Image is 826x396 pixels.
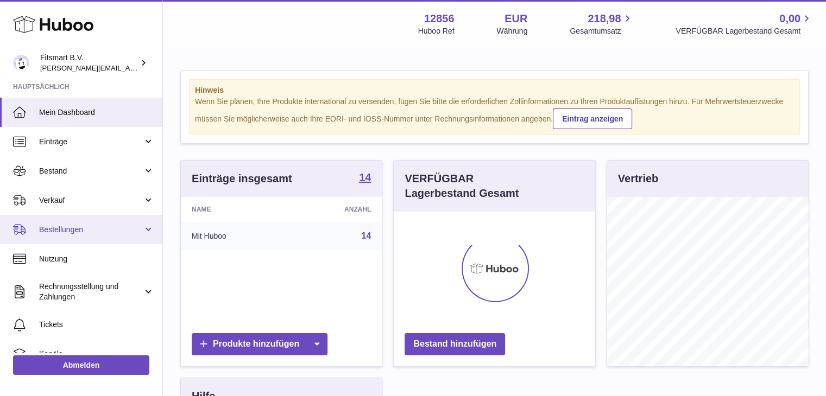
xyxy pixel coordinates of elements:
span: Verkauf [39,195,143,206]
a: Produkte hinzufügen [192,333,327,355]
div: Huboo Ref [418,26,455,36]
span: Rechnungsstellung und Zahlungen [39,282,143,302]
span: Bestellungen [39,225,143,235]
h3: Vertrieb [618,171,658,186]
td: Mit Huboo [181,222,289,250]
span: Gesamtumsatz [570,26,633,36]
span: Nutzung [39,254,154,264]
h3: Einträge insgesamt [192,171,292,186]
span: [PERSON_NAME][EMAIL_ADDRESS][DOMAIN_NAME] [40,63,218,72]
th: Anzahl [289,197,382,222]
a: Bestand hinzufügen [405,333,505,355]
a: 218,98 Gesamtumsatz [570,11,633,36]
span: Tickets [39,320,154,330]
div: Fitsmart B.V. [40,53,138,73]
span: Einträge [39,137,143,147]
span: VERFÜGBAR Lagerbestand Gesamt [676,26,813,36]
span: 0,00 [779,11,800,26]
h3: VERFÜGBAR Lagerbestand Gesamt [405,171,546,201]
div: Wenn Sie planen, Ihre Produkte international zu versenden, fügen Sie bitte die erforderlichen Zol... [195,97,794,129]
strong: 14 [359,172,371,183]
span: Mein Dashboard [39,107,154,118]
strong: EUR [505,11,527,26]
a: Eintrag anzeigen [553,108,632,129]
img: jonathan@leaderoo.com [13,55,29,71]
a: 14 [359,172,371,185]
div: Währung [497,26,528,36]
a: 14 [362,231,371,240]
span: Kanäle [39,349,154,359]
strong: 12856 [424,11,455,26]
a: 0,00 VERFÜGBAR Lagerbestand Gesamt [676,11,813,36]
span: Bestand [39,166,143,176]
strong: Hinweis [195,85,794,95]
th: Name [181,197,289,222]
span: 218,98 [588,11,621,26]
a: Abmelden [13,355,149,375]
